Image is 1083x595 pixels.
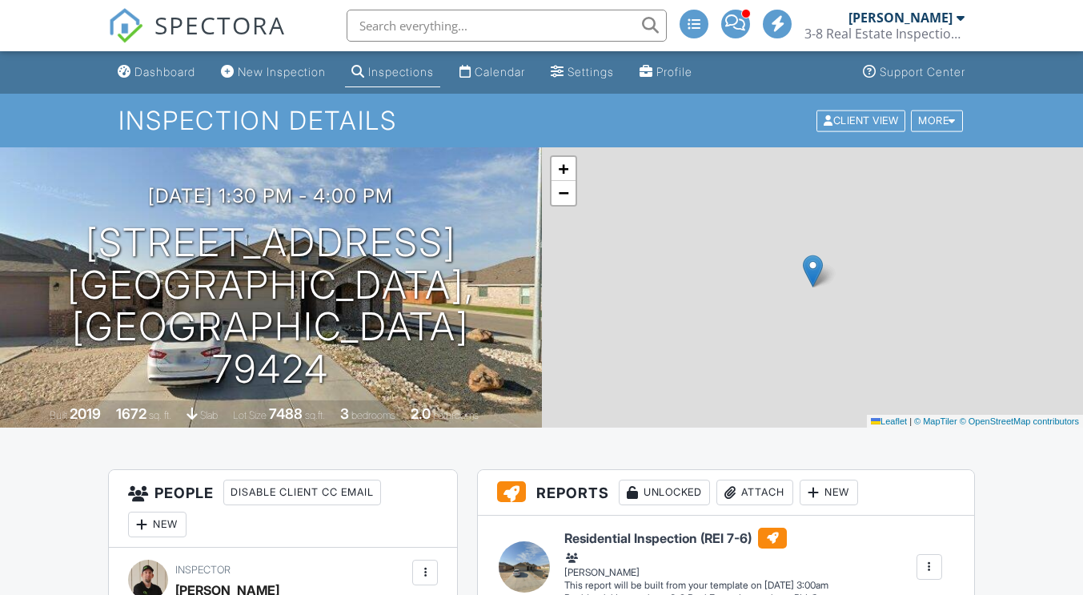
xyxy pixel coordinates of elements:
[856,58,972,87] a: Support Center
[26,222,516,391] h1: [STREET_ADDRESS] [GEOGRAPHIC_DATA], [GEOGRAPHIC_DATA] 79424
[800,480,858,505] div: New
[200,409,218,421] span: slab
[453,58,531,87] a: Calendar
[716,480,793,505] div: Attach
[175,564,231,576] span: Inspector
[656,65,692,78] div: Profile
[803,255,823,287] img: Marker
[116,405,146,422] div: 1672
[804,26,965,42] div: 3-8 Real Estate Inspections, PLLC
[233,409,267,421] span: Lot Size
[552,181,576,205] a: Zoom out
[215,58,332,87] a: New Inspection
[70,405,101,422] div: 2019
[149,409,171,421] span: sq. ft.
[564,528,828,549] h6: Residential Inspection (REI 7-6)
[118,107,965,135] h1: Inspection Details
[111,58,202,87] a: Dashboard
[909,416,912,426] span: |
[880,65,965,78] div: Support Center
[568,65,614,78] div: Settings
[269,405,303,422] div: 7488
[816,110,905,131] div: Client View
[619,480,710,505] div: Unlocked
[148,185,393,207] h3: [DATE] 1:30 pm - 4:00 pm
[345,58,440,87] a: Inspections
[154,8,286,42] span: SPECTORA
[564,550,828,579] div: [PERSON_NAME]
[128,512,187,537] div: New
[411,405,431,422] div: 2.0
[914,416,957,426] a: © MapTiler
[109,470,457,548] h3: People
[134,65,195,78] div: Dashboard
[108,22,286,55] a: SPECTORA
[564,579,828,592] div: This report will be built from your template on [DATE] 3:00am
[633,58,699,87] a: Profile
[50,409,67,421] span: Built
[305,409,325,421] span: sq.ft.
[351,409,395,421] span: bedrooms
[108,8,143,43] img: The Best Home Inspection Software - Spectora
[871,416,907,426] a: Leaflet
[223,480,381,505] div: Disable Client CC Email
[475,65,525,78] div: Calendar
[238,65,326,78] div: New Inspection
[848,10,953,26] div: [PERSON_NAME]
[960,416,1079,426] a: © OpenStreetMap contributors
[478,470,973,516] h3: Reports
[340,405,349,422] div: 3
[347,10,667,42] input: Search everything...
[552,157,576,181] a: Zoom in
[368,65,434,78] div: Inspections
[433,409,479,421] span: bathrooms
[544,58,620,87] a: Settings
[558,183,568,203] span: −
[815,114,909,126] a: Client View
[911,110,963,131] div: More
[558,159,568,179] span: +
